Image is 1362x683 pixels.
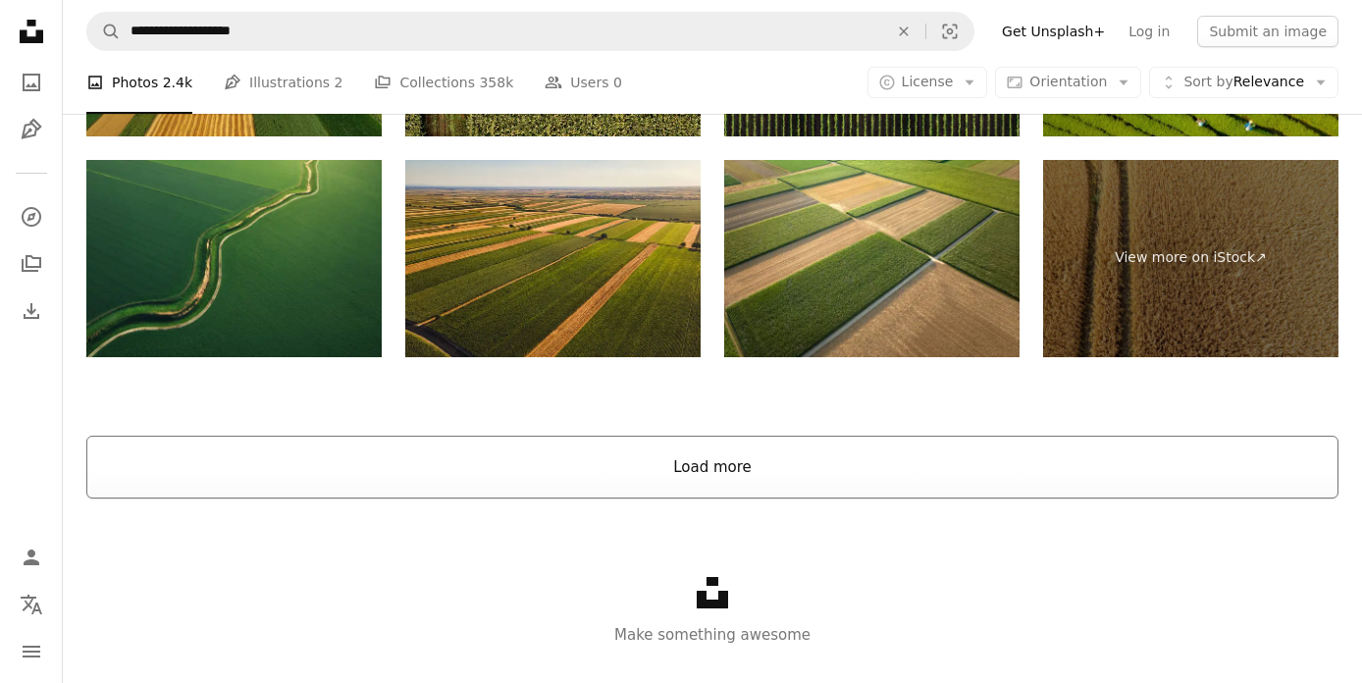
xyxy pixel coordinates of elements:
button: Submit an image [1197,16,1338,47]
a: Home — Unsplash [12,12,51,55]
button: Menu [12,632,51,671]
button: Visual search [926,13,973,50]
img: geometric aerial shot of partly harvested agricultural fields [724,160,1020,357]
span: Orientation [1029,74,1107,89]
img: Aerial drone view of cultivated green corn field during sunset [405,160,701,357]
span: 0 [613,72,622,93]
a: Download History [12,291,51,331]
p: Make something awesome [63,623,1362,647]
span: 358k [479,72,513,93]
a: Log in [1117,16,1181,47]
span: License [902,74,954,89]
a: Log in / Sign up [12,538,51,577]
span: Relevance [1183,73,1304,92]
button: Orientation [995,67,1141,98]
a: View more on iStock↗ [1043,160,1338,357]
a: Users 0 [545,51,622,114]
a: Collections 358k [374,51,513,114]
a: Photos [12,63,51,102]
a: Collections [12,244,51,284]
img: Wheat Field [86,160,382,357]
a: Get Unsplash+ [990,16,1117,47]
a: Illustrations 2 [224,51,342,114]
span: Sort by [1183,74,1232,89]
a: Illustrations [12,110,51,149]
span: 2 [335,72,343,93]
button: Language [12,585,51,624]
button: Clear [882,13,925,50]
button: Load more [86,436,1338,499]
button: Sort byRelevance [1149,67,1338,98]
button: Search Unsplash [87,13,121,50]
form: Find visuals sitewide [86,12,974,51]
a: Explore [12,197,51,236]
button: License [867,67,988,98]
